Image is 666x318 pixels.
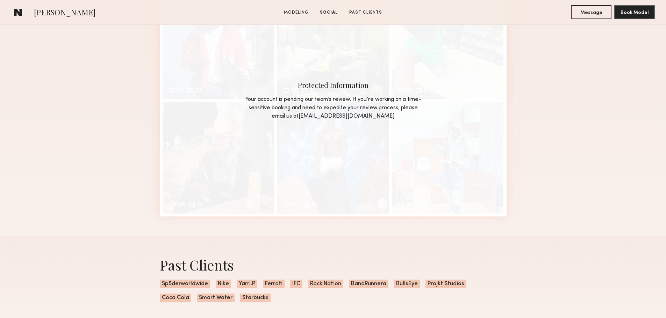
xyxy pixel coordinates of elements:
[614,5,655,19] button: Book Model
[197,294,235,302] span: Smart Water
[160,256,507,274] div: Past Clients
[216,280,231,288] span: Nike
[281,9,311,16] a: Modeling
[308,280,343,288] span: Rock Nation
[263,280,285,288] span: Ferrati
[160,294,191,302] span: Coca Cola
[34,7,95,19] span: [PERSON_NAME]
[346,9,385,16] a: Past Clients
[244,80,422,90] div: Protected Information
[425,280,466,288] span: Projkt Studios
[317,9,341,16] a: Social
[160,280,210,288] span: Sp5derworldwide
[571,5,611,19] button: Message
[240,294,271,302] span: Starbucks
[290,280,302,288] span: IFC
[299,113,395,119] a: [EMAIL_ADDRESS][DOMAIN_NAME]
[394,280,420,288] span: BullsEye
[237,280,257,288] span: Yarri.P
[349,280,388,288] span: BandRunnera
[614,9,655,15] a: Book Model
[244,95,422,120] div: Your account is pending our team’s review. If you’re working on a time-sensitive booking and need...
